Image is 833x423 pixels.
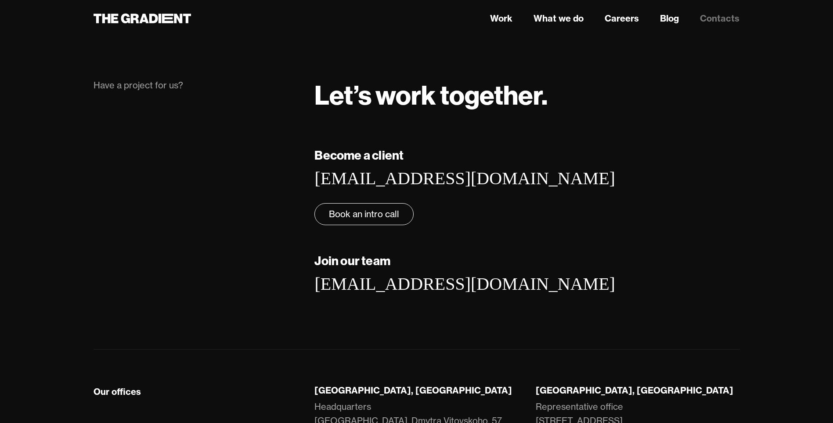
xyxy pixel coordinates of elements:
a: Work [490,12,512,25]
a: [EMAIL_ADDRESS][DOMAIN_NAME] [314,274,615,294]
div: Our offices [94,386,141,397]
strong: Become a client [314,147,404,163]
div: [GEOGRAPHIC_DATA], [GEOGRAPHIC_DATA] [314,385,518,396]
strong: Let’s work together. [314,78,548,112]
div: Have a project for us? [94,79,297,91]
a: Book an intro call [314,203,414,225]
strong: [GEOGRAPHIC_DATA], [GEOGRAPHIC_DATA] [536,385,733,396]
a: Contacts [700,12,739,25]
div: Headquarters [314,400,371,414]
a: [EMAIL_ADDRESS][DOMAIN_NAME]‍ [314,168,615,188]
a: What we do [534,12,584,25]
div: Representative office [536,400,623,414]
strong: Join our team [314,253,390,268]
a: Careers [605,12,639,25]
a: Blog [660,12,679,25]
